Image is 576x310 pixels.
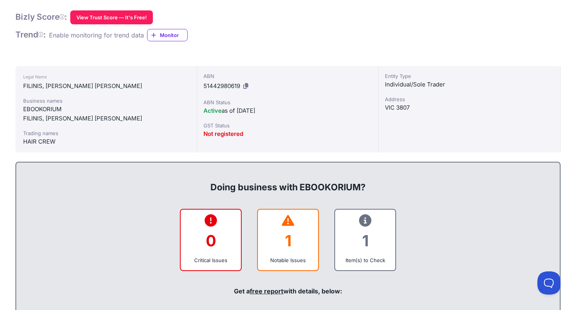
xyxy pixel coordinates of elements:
[385,72,554,80] div: Entity Type
[15,12,67,22] h1: Bizly Score :
[23,97,189,105] div: Business names
[203,107,222,114] span: Active
[234,287,342,295] span: Get a with details, below:
[15,30,46,39] span: Trend :
[187,225,235,256] div: 0
[23,114,189,123] div: FILINIS, [PERSON_NAME] [PERSON_NAME]
[23,129,189,137] div: Trading names
[203,82,240,90] span: 51442980619
[23,72,189,81] div: Legal Name
[203,98,373,106] div: ABN Status
[250,287,283,295] a: free report
[264,256,312,264] div: Notable Issues
[341,225,389,256] div: 1
[203,130,243,137] span: Not registered
[203,106,373,115] div: as of [DATE]
[264,225,312,256] div: 1
[23,137,189,146] div: HAIR CREW
[49,30,144,40] div: Enable monitoring for trend data
[537,271,561,295] iframe: Toggle Customer Support
[23,105,189,114] div: EBOOKORIUM
[160,31,187,39] span: Monitor
[385,103,554,112] div: VIC 3807
[24,169,552,193] div: Doing business with EBOOKORIUM?
[203,72,373,80] div: ABN
[147,29,188,41] a: Monitor
[23,81,189,91] div: FILINIS, [PERSON_NAME] [PERSON_NAME]
[385,95,554,103] div: Address
[187,256,235,264] div: Critical Issues
[203,122,373,129] div: GST Status
[70,10,153,24] button: View Trust Score — It's Free!
[385,80,554,89] div: Individual/Sole Trader
[341,256,389,264] div: Item(s) to Check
